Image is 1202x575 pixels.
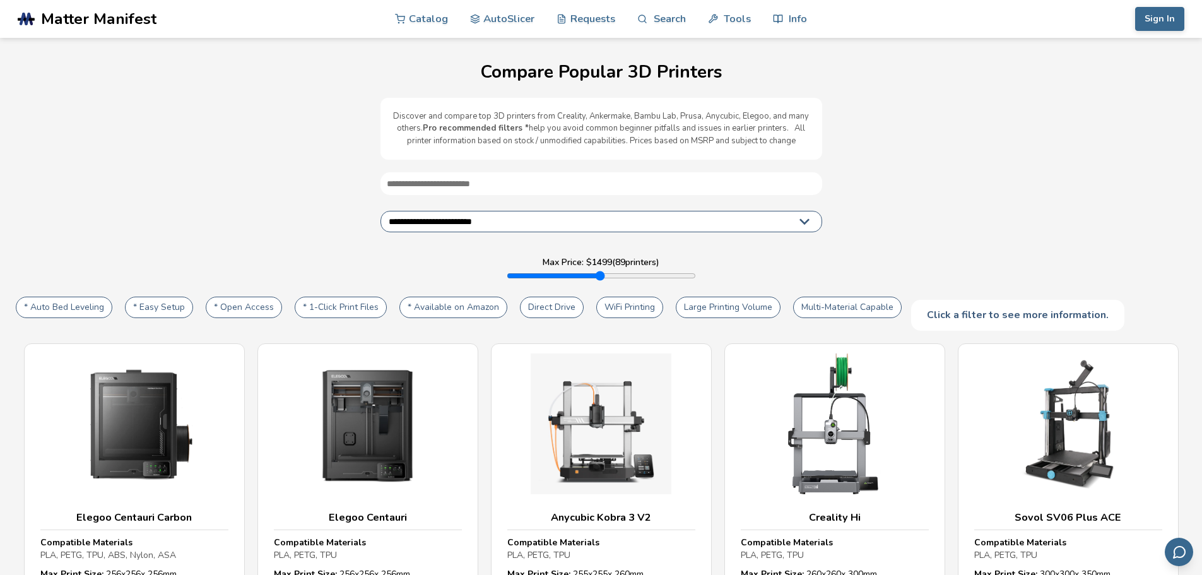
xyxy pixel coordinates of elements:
[974,536,1066,548] strong: Compatible Materials
[399,297,507,318] button: * Available on Amazon
[274,549,337,561] span: PLA, PETG, TPU
[295,297,387,318] button: * 1-Click Print Files
[40,536,133,548] strong: Compatible Materials
[676,297,781,318] button: Large Printing Volume
[741,536,833,548] strong: Compatible Materials
[16,297,112,318] button: * Auto Bed Leveling
[40,549,176,561] span: PLA, PETG, TPU, ABS, Nylon, ASA
[520,297,584,318] button: Direct Drive
[274,536,366,548] strong: Compatible Materials
[507,536,599,548] strong: Compatible Materials
[596,297,663,318] button: WiFi Printing
[741,511,929,524] h3: Creality Hi
[793,297,902,318] button: Multi-Material Capable
[507,511,695,524] h3: Anycubic Kobra 3 V2
[543,258,659,268] label: Max Price: $ 1499 ( 89 printers)
[423,122,529,134] b: Pro recommended filters *
[974,511,1162,524] h3: Sovol SV06 Plus ACE
[1135,7,1184,31] button: Sign In
[393,110,810,148] p: Discover and compare top 3D printers from Creality, Ankermake, Bambu Lab, Prusa, Anycubic, Elegoo...
[974,549,1037,561] span: PLA, PETG, TPU
[1165,538,1193,566] button: Send feedback via email
[13,62,1189,82] h1: Compare Popular 3D Printers
[125,297,193,318] button: * Easy Setup
[741,549,804,561] span: PLA, PETG, TPU
[507,549,570,561] span: PLA, PETG, TPU
[206,297,282,318] button: * Open Access
[911,300,1124,330] div: Click a filter to see more information.
[41,10,156,28] span: Matter Manifest
[274,511,462,524] h3: Elegoo Centauri
[40,511,228,524] h3: Elegoo Centauri Carbon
